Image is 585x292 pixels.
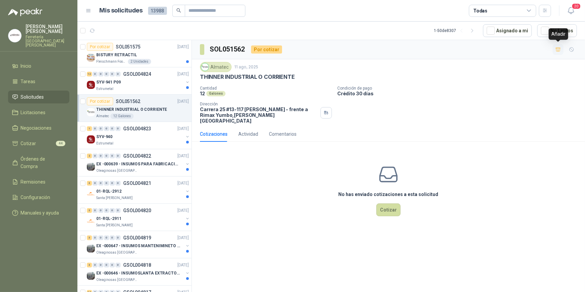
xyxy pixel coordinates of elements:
[100,6,143,15] h1: Mis solicitudes
[96,188,122,195] p: 01-RQL-2912
[337,91,582,96] p: Crédito 30 días
[87,261,190,283] a: 3 0 0 0 0 0 GSOL004818[DATE] Company LogoEX -000646 - INSUMOSLANTA EXTRACTORAOleaginosas [GEOGRAP...
[87,54,95,62] img: Company Logo
[98,235,103,240] div: 0
[110,263,115,267] div: 0
[8,122,69,134] a: Negociaciones
[104,126,109,131] div: 0
[87,179,190,201] a: 3 0 0 0 0 0 GSOL004821[DATE] Company Logo01-RQL-2912Santa [PERSON_NAME]
[565,5,577,17] button: 20
[115,208,121,213] div: 0
[200,62,232,72] div: Almatec
[87,135,95,143] img: Company Logo
[96,161,180,167] p: EX -000639 - INSUMOS PARA FABRICACION DE MALLA TAM
[116,99,140,104] p: SOL051562
[98,72,103,76] div: 0
[96,277,139,283] p: Oleaginosas [GEOGRAPHIC_DATA][PERSON_NAME]
[115,263,121,267] div: 0
[549,28,568,40] div: Añadir
[21,124,52,132] span: Negociaciones
[337,86,582,91] p: Condición de pago
[96,250,139,255] p: Oleaginosas [GEOGRAPHIC_DATA][PERSON_NAME]
[251,45,282,54] div: Por cotizar
[96,243,180,249] p: EX -000647 - INSUMOS MANTENIMINETO MECANICO
[8,206,69,219] a: Manuales y ayuda
[26,24,69,34] p: [PERSON_NAME] [PERSON_NAME]
[93,126,98,131] div: 0
[206,91,226,96] div: Galones
[572,3,581,9] span: 20
[21,140,36,147] span: Cotizar
[123,263,151,267] p: GSOL004818
[8,191,69,204] a: Configuración
[21,155,63,170] span: Órdenes de Compra
[110,181,115,186] div: 0
[93,263,98,267] div: 0
[87,263,92,267] div: 3
[177,235,189,241] p: [DATE]
[96,79,121,86] p: SYV-941 P09
[115,235,121,240] div: 0
[128,59,151,64] div: 2 Unidades
[87,181,92,186] div: 3
[123,72,151,76] p: GSOL004824
[98,208,103,213] div: 0
[537,24,577,37] button: No Leídos
[96,195,133,201] p: Santa [PERSON_NAME]
[238,130,258,138] div: Actividad
[115,181,121,186] div: 0
[21,109,46,116] span: Licitaciones
[98,181,103,186] div: 0
[96,113,109,119] p: Almatec
[123,181,151,186] p: GSOL004821
[104,208,109,213] div: 0
[115,154,121,158] div: 0
[98,154,103,158] div: 0
[177,180,189,187] p: [DATE]
[77,95,192,122] a: Por cotizarSOL051562[DATE] Company LogoTHINNER INDUSTRIAL O CORRIENTEAlmatec12 Galones
[93,72,98,76] div: 0
[110,126,115,131] div: 0
[8,175,69,188] a: Remisiones
[200,106,318,124] p: Carrera 25 #13-117 [PERSON_NAME] - frente a Rimax Yumbo , [PERSON_NAME][GEOGRAPHIC_DATA]
[123,208,151,213] p: GSOL004820
[110,235,115,240] div: 0
[87,108,95,116] img: Company Logo
[110,113,134,119] div: 12 Galones
[96,168,139,173] p: Oleaginosas [GEOGRAPHIC_DATA][PERSON_NAME]
[96,223,133,228] p: Santa [PERSON_NAME]
[8,106,69,119] a: Licitaciones
[8,137,69,150] a: Cotizar44
[96,52,137,58] p: BISTURY RETRACTIL
[87,272,95,280] img: Company Logo
[104,72,109,76] div: 0
[200,91,205,96] p: 12
[87,235,92,240] div: 3
[93,208,98,213] div: 0
[87,126,92,131] div: 1
[93,154,98,158] div: 0
[104,154,109,158] div: 0
[115,126,121,131] div: 0
[87,234,190,255] a: 3 0 0 0 0 0 GSOL004819[DATE] Company LogoEX -000647 - INSUMOS MANTENIMINETO MECANICOOleaginosas [...
[96,106,167,113] p: THINNER INDUSTRIAL O CORRIENTE
[483,24,532,37] button: Asignado a mi
[148,7,167,15] span: 13988
[8,29,21,42] img: Company Logo
[96,59,127,64] p: Fleischmann Foods S.A.
[98,126,103,131] div: 0
[87,70,190,92] a: 12 0 0 0 0 0 GSOL004824[DATE] Company LogoSYV-941 P09Estrumetal
[110,208,115,213] div: 0
[177,262,189,268] p: [DATE]
[21,78,36,85] span: Tareas
[93,235,98,240] div: 0
[123,154,151,158] p: GSOL004822
[87,217,95,225] img: Company Logo
[87,163,95,171] img: Company Logo
[177,126,189,132] p: [DATE]
[96,86,113,92] p: Estrumetal
[123,126,151,131] p: GSOL004823
[87,97,113,105] div: Por cotizar
[87,43,113,51] div: Por cotizar
[87,72,92,76] div: 12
